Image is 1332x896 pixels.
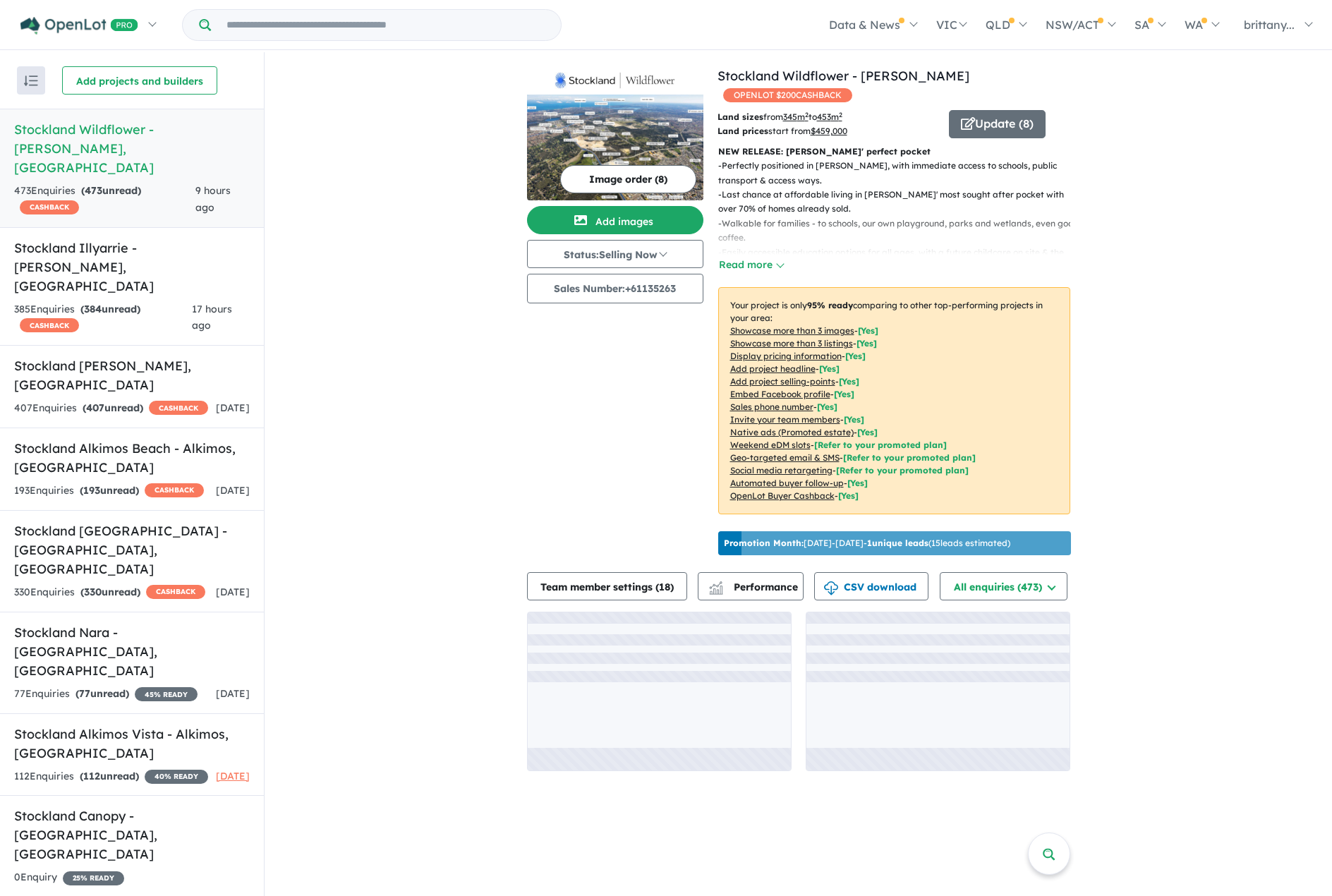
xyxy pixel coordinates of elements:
span: 25 % READY [63,871,124,885]
span: [Yes] [838,490,859,501]
h5: Stockland Nara - [GEOGRAPHIC_DATA] , [GEOGRAPHIC_DATA] [14,623,250,680]
span: [ Yes ] [858,325,878,336]
button: Update (8) [949,110,1046,138]
span: 9 hours ago [195,184,231,214]
span: CASHBACK [146,585,205,599]
span: CASHBACK [20,200,79,214]
span: OPENLOT $ 200 CASHBACK [723,88,852,102]
span: 40 % READY [145,770,208,784]
span: 112 [83,770,100,782]
img: Openlot PRO Logo White [20,17,138,35]
span: to [809,111,842,122]
h5: Stockland Alkimos Beach - Alkimos , [GEOGRAPHIC_DATA] [14,439,250,477]
u: Showcase more than 3 listings [730,338,853,349]
strong: ( unread) [80,303,140,315]
strong: ( unread) [81,184,141,197]
strong: ( unread) [75,687,129,700]
u: Embed Facebook profile [730,389,830,399]
h5: Stockland Wildflower - [PERSON_NAME] , [GEOGRAPHIC_DATA] [14,120,250,177]
button: Performance [698,572,804,600]
p: - Easily accessible education options for all ages, with a future childcare on site & the new [PE... [718,246,1082,274]
p: Your project is only comparing to other top-performing projects in your area: - - - - - - - - - -... [718,287,1070,514]
sup: 2 [839,111,842,119]
h5: Stockland Canopy - [GEOGRAPHIC_DATA] , [GEOGRAPHIC_DATA] [14,806,250,864]
div: 193 Enquir ies [14,483,204,500]
img: bar-chart.svg [709,586,723,595]
u: $ 459,000 [811,126,847,136]
img: download icon [824,581,838,595]
u: Weekend eDM slots [730,440,811,450]
span: 17 hours ago [192,303,232,332]
span: CASHBACK [20,318,79,332]
u: Automated buyer follow-up [730,478,844,488]
button: Team member settings (18) [527,572,687,600]
h5: Stockland Alkimos Vista - Alkimos , [GEOGRAPHIC_DATA] [14,725,250,763]
h5: Stockland Illyarrie - [PERSON_NAME] , [GEOGRAPHIC_DATA] [14,238,250,296]
strong: ( unread) [80,586,140,598]
button: CSV download [814,572,928,600]
img: Stockland Wildflower - Piara Waters [527,95,703,200]
strong: ( unread) [83,401,143,414]
span: Performance [711,581,798,593]
img: sort.svg [24,75,38,86]
div: 407 Enquir ies [14,400,208,417]
span: [DATE] [216,586,250,598]
span: [Yes] [847,478,868,488]
span: [DATE] [216,484,250,497]
b: 95 % ready [807,300,853,310]
span: [DATE] [216,687,250,700]
span: 77 [79,687,90,700]
u: Add project selling-points [730,376,835,387]
span: 384 [84,303,102,315]
u: Display pricing information [730,351,842,361]
u: 453 m [817,111,842,122]
span: CASHBACK [145,483,204,497]
u: OpenLot Buyer Cashback [730,490,835,501]
u: 345 m [783,111,809,122]
a: Stockland Wildflower - [PERSON_NAME] [718,68,969,84]
b: 1 unique leads [867,538,928,548]
button: All enquiries (473) [940,572,1067,600]
span: 407 [86,401,104,414]
b: Land prices [718,126,768,136]
p: from [718,110,938,124]
b: Land sizes [718,111,763,122]
span: [DATE] [216,401,250,414]
span: [ Yes ] [817,401,837,412]
img: line-chart.svg [709,581,722,589]
span: CASHBACK [149,401,208,415]
span: [Refer to your promoted plan] [814,440,947,450]
button: Sales Number:+61135263 [527,274,703,303]
p: - Walkable for families - to schools, our own playground, parks and wetlands, even good coffee. [718,217,1082,246]
button: Read more [718,257,785,273]
p: - Perfectly positioned in [PERSON_NAME], with immediate access to schools, public transport & acc... [718,159,1082,188]
div: 0 Enquir y [14,869,124,886]
p: NEW RELEASE: [PERSON_NAME]' perfect pocket [718,145,1070,159]
span: [Refer to your promoted plan] [836,465,969,476]
span: 330 [84,586,102,598]
h5: Stockland [GEOGRAPHIC_DATA] - [GEOGRAPHIC_DATA] , [GEOGRAPHIC_DATA] [14,521,250,579]
u: Add project headline [730,363,816,374]
div: 385 Enquir ies [14,301,192,335]
button: Image order (8) [560,165,696,193]
strong: ( unread) [80,770,139,782]
div: 112 Enquir ies [14,768,208,785]
u: Geo-targeted email & SMS [730,452,840,463]
u: Social media retargeting [730,465,832,476]
u: Showcase more than 3 images [730,325,854,336]
span: 45 % READY [135,687,198,701]
button: Add projects and builders [62,66,217,95]
p: - Last chance at affordable living in [PERSON_NAME]' most sought after pocket with over 70% of ho... [718,188,1082,217]
strong: ( unread) [80,484,139,497]
span: [ Yes ] [845,351,866,361]
span: [ Yes ] [834,389,854,399]
div: 473 Enquir ies [14,183,195,217]
p: [DATE] - [DATE] - ( 15 leads estimated) [724,537,1010,550]
span: 18 [659,581,670,593]
span: 473 [85,184,102,197]
a: Stockland Wildflower - Piara Waters LogoStockland Wildflower - Piara Waters [527,66,703,200]
button: Status:Selling Now [527,240,703,268]
span: 193 [83,484,100,497]
span: [ Yes ] [839,376,859,387]
span: [DATE] [216,770,250,782]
